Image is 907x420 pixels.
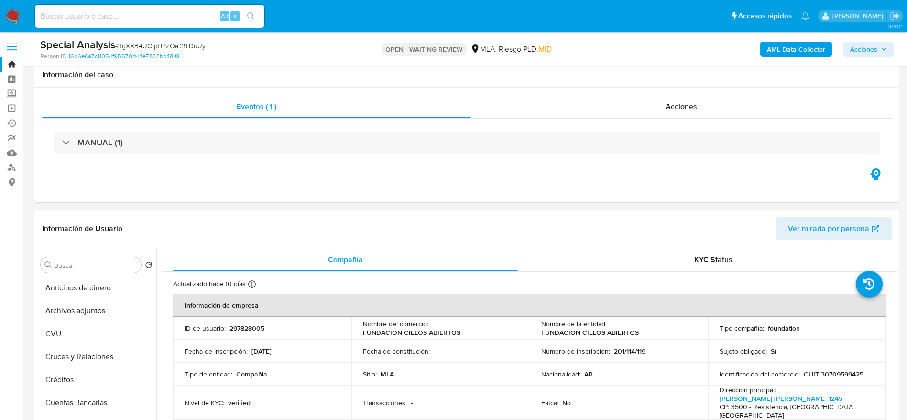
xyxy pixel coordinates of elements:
p: Fecha de inscripción : [185,347,248,355]
p: Nombre del comercio : [363,320,428,328]
h1: Información de Usuario [42,224,122,233]
p: Sí [771,347,776,355]
p: [DATE] [251,347,272,355]
p: Nivel de KYC : [185,398,224,407]
p: ID de usuario : [185,324,226,332]
p: Número de inscripción : [541,347,610,355]
b: Special Analysis [40,37,115,52]
p: Fatca : [541,398,558,407]
button: Ver mirada por persona [776,217,892,240]
button: Cuentas Bancarias [37,391,156,414]
h1: Información del caso [42,70,892,79]
button: Volver al orden por defecto [145,261,153,272]
p: Nombre de la entidad : [541,320,607,328]
div: MANUAL (1) [54,132,880,154]
p: Tipo de entidad : [185,370,232,378]
p: Nacionalidad : [541,370,580,378]
button: AML Data Collector [760,42,832,57]
p: OPEN - WAITING REVIEW [382,43,467,56]
button: Buscar [44,261,52,269]
b: Person ID [40,52,66,61]
p: Sujeto obligado : [720,347,767,355]
p: Compañia [236,370,267,378]
span: Acciones [850,42,877,57]
button: search-icon [241,10,261,23]
div: MLA [470,44,495,55]
p: No [562,398,571,407]
span: Acciones [666,101,697,112]
span: Compañía [328,254,363,265]
p: Fecha de constitución : [363,347,430,355]
p: - [411,398,413,407]
p: foundation [768,324,800,332]
span: MID [538,44,552,55]
a: 16b6e8a7c11054f95670d44e7832bb48 [68,52,179,61]
button: Anticipos de dinero [37,276,156,299]
input: Buscar usuario o caso... [35,10,264,22]
button: CVU [37,322,156,345]
a: Notificaciones [801,12,809,20]
p: FUNDACION CIELOS ABIERTOS [541,328,639,337]
p: elaine.mcfarlane@mercadolibre.com [832,11,886,21]
th: Información de empresa [173,294,886,317]
p: MLA [381,370,394,378]
button: Acciones [843,42,894,57]
p: 297828005 [229,324,264,332]
b: AML Data Collector [767,42,825,57]
span: Ver mirada por persona [788,217,869,240]
p: FUNDACION CIELOS ABIERTOS [363,328,460,337]
span: KYC Status [694,254,732,265]
span: Eventos ( 1 ) [237,101,276,112]
input: Buscar [54,261,137,270]
span: Accesos rápidos [738,11,792,21]
p: Dirección principal : [720,386,776,394]
span: Alt [221,11,229,21]
h3: MANUAL (1) [77,137,123,148]
p: Sitio : [363,370,377,378]
p: Identificación del comercio : [720,370,800,378]
p: AR [584,370,593,378]
p: Actualizado hace 10 días [173,279,246,288]
p: Tipo compañía : [720,324,764,332]
h4: CP: 3500 - Resistencia, [GEOGRAPHIC_DATA], [GEOGRAPHIC_DATA] [720,403,871,420]
p: verified [228,398,251,407]
p: Transacciones : [363,398,407,407]
p: - [434,347,436,355]
p: CUIT 30709599425 [804,370,863,378]
button: Archivos adjuntos [37,299,156,322]
a: [PERSON_NAME] [PERSON_NAME] 1245 [720,394,842,403]
span: s [234,11,237,21]
button: Cruces y Relaciones [37,345,156,368]
span: Riesgo PLD: [499,44,552,55]
span: # TgXXB4UOipTlPZQal29iDuUy [115,41,206,51]
p: 201/114/119 [614,347,645,355]
a: Salir [890,11,900,21]
button: Créditos [37,368,156,391]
